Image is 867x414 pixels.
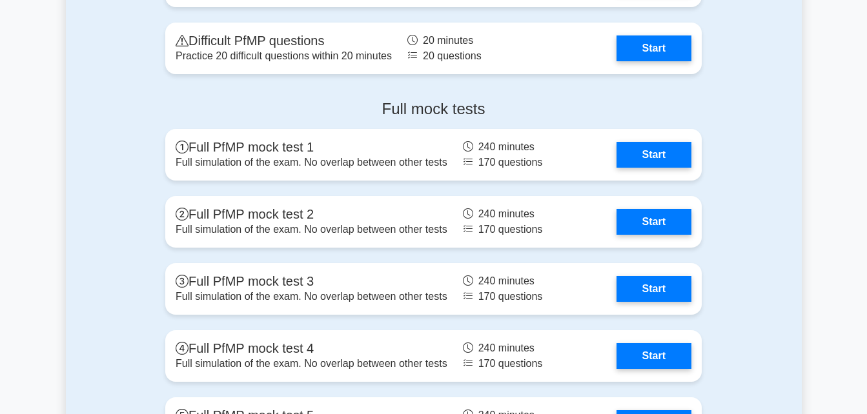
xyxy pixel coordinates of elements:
a: Start [617,209,691,235]
a: Start [617,343,691,369]
a: Start [617,276,691,302]
a: Start [617,35,691,61]
h4: Full mock tests [165,100,702,119]
a: Start [617,142,691,168]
